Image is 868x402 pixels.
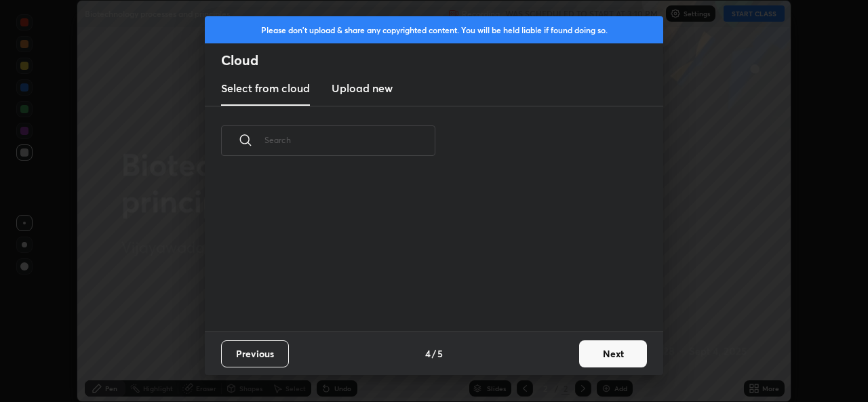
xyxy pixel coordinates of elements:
h2: Cloud [221,52,663,69]
h3: Upload new [332,80,393,96]
div: Please don't upload & share any copyrighted content. You will be held liable if found doing so. [205,16,663,43]
h3: Select from cloud [221,80,310,96]
h4: 5 [437,346,443,361]
input: Search [264,111,435,169]
button: Next [579,340,647,367]
button: Previous [221,340,289,367]
h4: / [432,346,436,361]
h4: 4 [425,346,431,361]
